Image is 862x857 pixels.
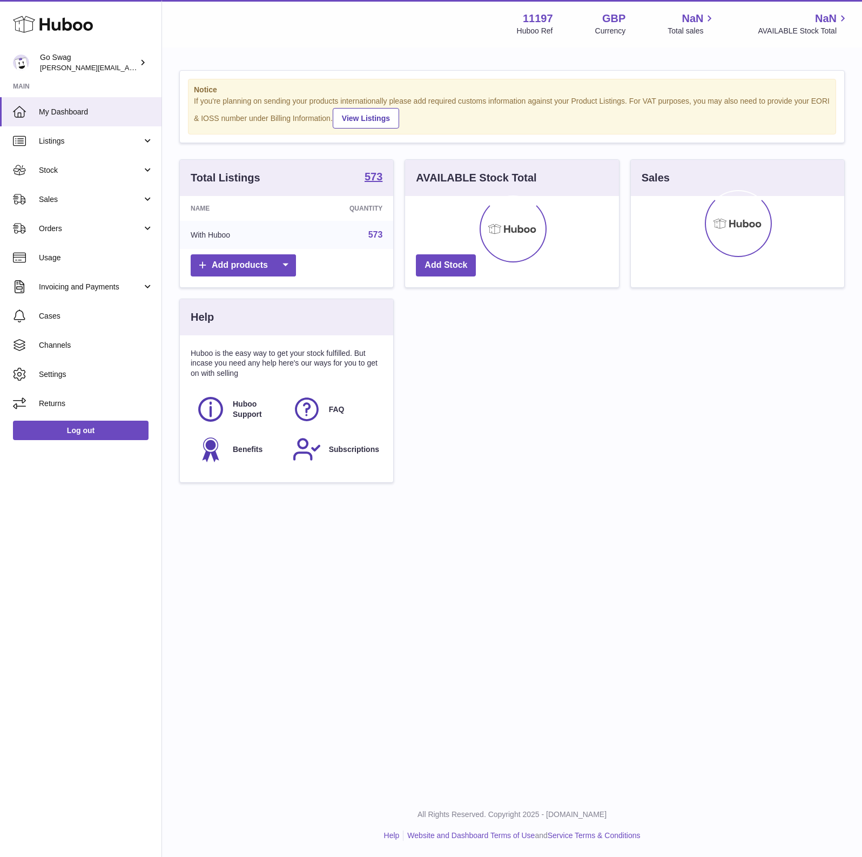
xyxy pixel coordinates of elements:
img: leigh@goswag.com [13,55,29,71]
a: 573 [365,171,382,184]
th: Quantity [293,196,394,221]
h3: AVAILABLE Stock Total [416,171,536,185]
span: Returns [39,399,153,409]
a: Help [384,831,400,840]
div: Huboo Ref [517,26,553,36]
a: Add products [191,254,296,276]
a: Website and Dashboard Terms of Use [407,831,535,840]
strong: 11197 [523,11,553,26]
span: Cases [39,311,153,321]
span: Sales [39,194,142,205]
strong: Notice [194,85,830,95]
a: 573 [368,230,383,239]
div: If you're planning on sending your products internationally please add required customs informati... [194,96,830,129]
div: Go Swag [40,52,137,73]
strong: GBP [602,11,625,26]
span: [PERSON_NAME][EMAIL_ADDRESS][DOMAIN_NAME] [40,63,217,72]
span: Benefits [233,444,262,455]
span: Orders [39,224,142,234]
a: NaN Total sales [668,11,716,36]
span: NaN [815,11,837,26]
span: Listings [39,136,142,146]
a: View Listings [333,108,399,129]
p: Huboo is the easy way to get your stock fulfilled. But incase you need any help here's our ways f... [191,348,382,379]
a: NaN AVAILABLE Stock Total [758,11,849,36]
span: Subscriptions [329,444,379,455]
a: Service Terms & Conditions [548,831,641,840]
td: With Huboo [180,221,293,249]
a: Subscriptions [292,435,378,464]
a: Add Stock [416,254,476,276]
span: My Dashboard [39,107,153,117]
li: and [403,831,640,841]
span: Total sales [668,26,716,36]
a: Huboo Support [196,395,281,424]
h3: Sales [642,171,670,185]
span: Settings [39,369,153,380]
span: NaN [682,11,703,26]
a: Log out [13,421,149,440]
span: Usage [39,253,153,263]
strong: 573 [365,171,382,182]
p: All Rights Reserved. Copyright 2025 - [DOMAIN_NAME] [171,809,853,820]
a: Benefits [196,435,281,464]
th: Name [180,196,293,221]
a: FAQ [292,395,378,424]
h3: Total Listings [191,171,260,185]
span: Channels [39,340,153,350]
div: Currency [595,26,626,36]
span: Stock [39,165,142,176]
span: Huboo Support [233,399,280,420]
span: FAQ [329,404,345,415]
span: Invoicing and Payments [39,282,142,292]
h3: Help [191,310,214,325]
span: AVAILABLE Stock Total [758,26,849,36]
